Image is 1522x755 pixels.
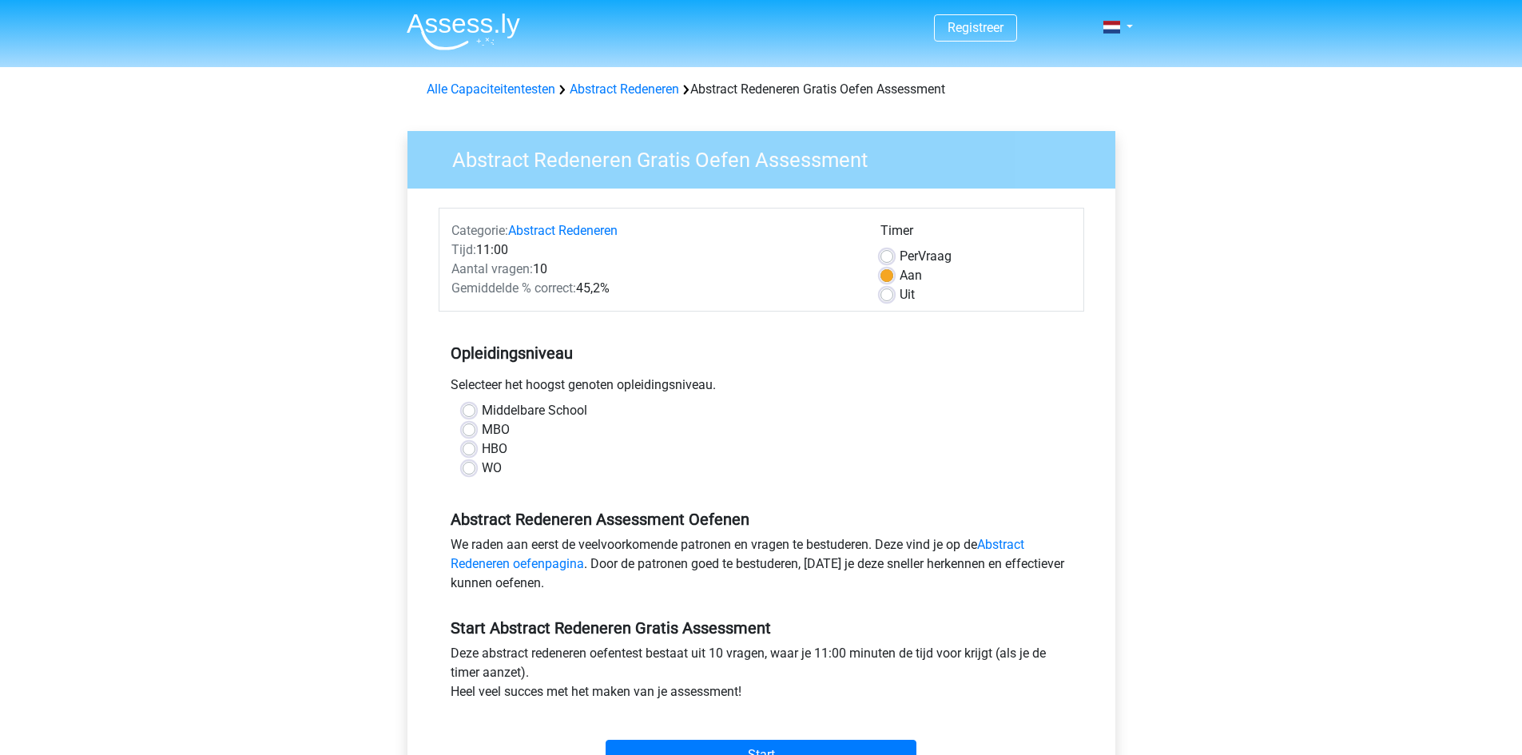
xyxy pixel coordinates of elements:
[482,439,507,459] label: HBO
[407,13,520,50] img: Assessly
[439,279,868,298] div: 45,2%
[439,260,868,279] div: 10
[451,242,476,257] span: Tijd:
[482,459,502,478] label: WO
[433,141,1103,173] h3: Abstract Redeneren Gratis Oefen Assessment
[900,248,918,264] span: Per
[570,81,679,97] a: Abstract Redeneren
[439,240,868,260] div: 11:00
[439,535,1084,599] div: We raden aan eerst de veelvoorkomende patronen en vragen te bestuderen. Deze vind je op de . Door...
[451,261,533,276] span: Aantal vragen:
[451,337,1072,369] h5: Opleidingsniveau
[900,247,952,266] label: Vraag
[451,280,576,296] span: Gemiddelde % correct:
[948,20,1003,35] a: Registreer
[420,80,1103,99] div: Abstract Redeneren Gratis Oefen Assessment
[439,376,1084,401] div: Selecteer het hoogst genoten opleidingsniveau.
[880,221,1071,247] div: Timer
[451,223,508,238] span: Categorie:
[900,285,915,304] label: Uit
[427,81,555,97] a: Alle Capaciteitentesten
[482,401,587,420] label: Middelbare School
[508,223,618,238] a: Abstract Redeneren
[482,420,510,439] label: MBO
[439,644,1084,708] div: Deze abstract redeneren oefentest bestaat uit 10 vragen, waar je 11:00 minuten de tijd voor krijg...
[451,510,1072,529] h5: Abstract Redeneren Assessment Oefenen
[900,266,922,285] label: Aan
[451,618,1072,638] h5: Start Abstract Redeneren Gratis Assessment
